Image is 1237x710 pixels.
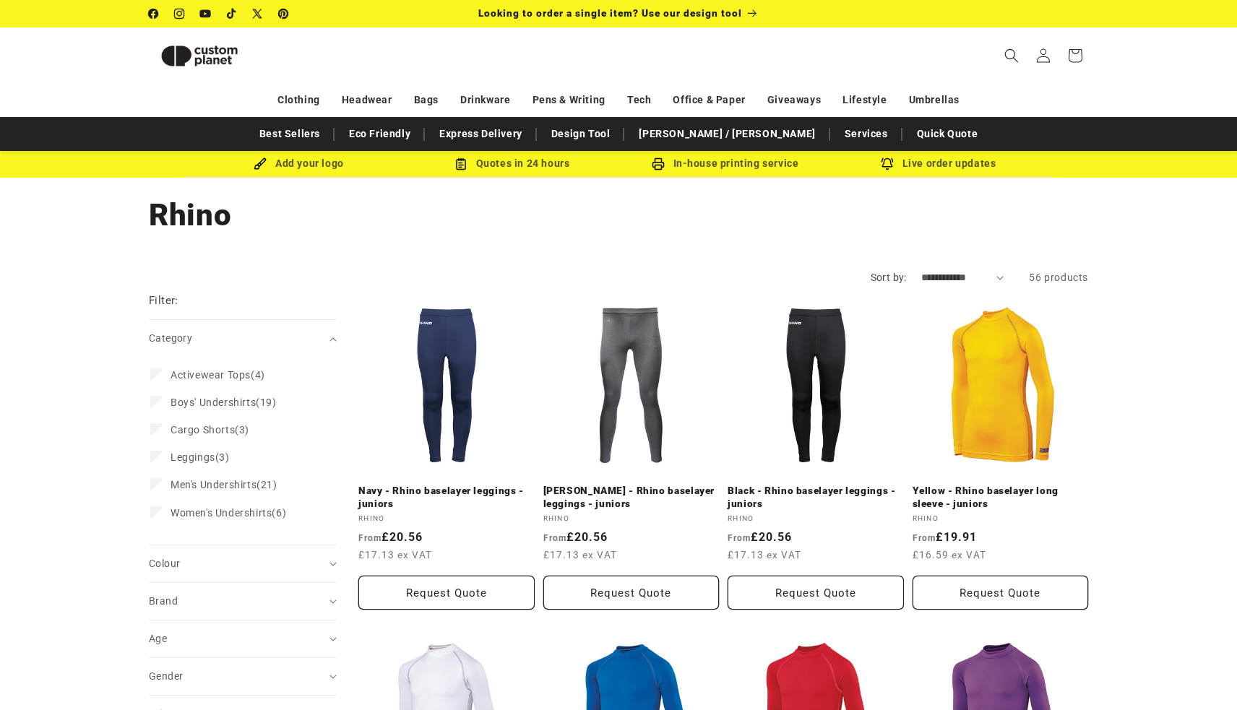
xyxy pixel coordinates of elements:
[149,633,167,644] span: Age
[149,545,337,582] summary: Colour (0 selected)
[832,155,1045,173] div: Live order updates
[171,478,277,491] span: (21)
[149,196,1088,235] h1: Rhino
[149,332,192,344] span: Category
[632,121,822,147] a: [PERSON_NAME] / [PERSON_NAME]
[149,33,250,79] img: Custom Planet
[673,87,745,113] a: Office & Paper
[342,87,392,113] a: Headwear
[1165,641,1237,710] iframe: Chat Widget
[913,576,1089,610] button: Request Quote
[171,451,230,464] span: (3)
[149,320,337,357] summary: Category (0 selected)
[728,485,904,510] a: Black - Rhino baselayer leggings - juniors
[842,87,887,113] a: Lifestyle
[171,507,272,519] span: Women's Undershirts
[414,87,439,113] a: Bags
[171,368,265,381] span: (4)
[149,620,337,657] summary: Age (0 selected)
[533,87,605,113] a: Pens & Writing
[913,485,1089,510] a: Yellow - Rhino baselayer long sleeve - juniors
[728,576,904,610] button: Request Quote
[252,121,327,147] a: Best Sellers
[171,479,257,490] span: Men's Undershirts
[910,121,986,147] a: Quick Quote
[171,397,256,408] span: Boys' Undershirts
[171,506,286,519] span: (6)
[358,485,535,510] a: Navy - Rhino baselayer leggings - juniors
[171,451,215,463] span: Leggings
[478,7,742,19] span: Looking to order a single item? Use our design tool
[871,272,907,283] label: Sort by:
[254,157,267,170] img: Brush Icon
[767,87,821,113] a: Giveaways
[149,658,337,695] summary: Gender (0 selected)
[627,87,651,113] a: Tech
[149,670,183,682] span: Gender
[881,157,894,170] img: Order updates
[144,27,299,84] a: Custom Planet
[149,595,178,607] span: Brand
[358,576,535,610] button: Request Quote
[652,157,665,170] img: In-house printing
[543,485,720,510] a: [PERSON_NAME] - Rhino baselayer leggings - juniors
[171,369,251,381] span: Activewear Tops
[192,155,405,173] div: Add your logo
[149,583,337,620] summary: Brand (0 selected)
[149,293,178,309] h2: Filter:
[837,121,895,147] a: Services
[171,396,277,409] span: (19)
[460,87,510,113] a: Drinkware
[1029,272,1088,283] span: 56 products
[432,121,530,147] a: Express Delivery
[996,40,1027,72] summary: Search
[543,576,720,610] button: Request Quote
[909,87,960,113] a: Umbrellas
[405,155,618,173] div: Quotes in 24 hours
[544,121,618,147] a: Design Tool
[342,121,418,147] a: Eco Friendly
[149,558,180,569] span: Colour
[454,157,467,170] img: Order Updates Icon
[618,155,832,173] div: In-house printing service
[171,424,235,436] span: Cargo Shorts
[171,423,249,436] span: (3)
[277,87,320,113] a: Clothing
